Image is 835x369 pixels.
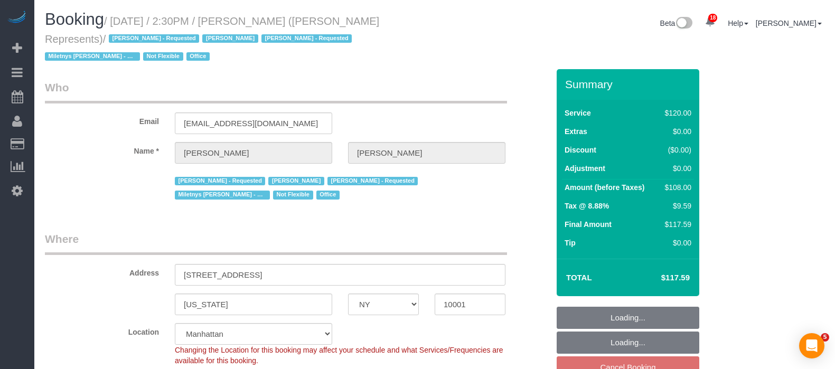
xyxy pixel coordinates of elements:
h3: Summary [565,78,694,90]
img: Automaid Logo [6,11,27,25]
span: Booking [45,10,104,29]
div: $0.00 [661,126,691,137]
span: [PERSON_NAME] - Requested [175,177,265,185]
span: Not Flexible [273,191,313,199]
a: [PERSON_NAME] [756,19,822,27]
div: $0.00 [661,238,691,248]
a: Help [728,19,748,27]
label: Email [37,112,167,127]
input: Last Name [348,142,505,164]
span: / [45,33,355,63]
span: [PERSON_NAME] - Requested [261,34,352,43]
input: City [175,294,332,315]
div: $120.00 [661,108,691,118]
div: ($0.00) [661,145,691,155]
small: / [DATE] / 2:30PM / [PERSON_NAME] ([PERSON_NAME] Represents) [45,15,379,63]
input: First Name [175,142,332,164]
img: New interface [675,17,692,31]
div: Open Intercom Messenger [799,333,824,358]
label: Tax @ 8.88% [565,201,609,211]
span: [PERSON_NAME] [268,177,324,185]
label: Extras [565,126,587,137]
span: Miletnys [PERSON_NAME] - Requested [175,191,270,199]
span: Not Flexible [143,52,183,61]
div: $117.59 [661,219,691,230]
label: Final Amount [565,219,612,230]
label: Address [37,264,167,278]
a: Beta [660,19,693,27]
legend: Who [45,80,507,103]
span: 5 [821,333,829,342]
label: Location [37,323,167,337]
div: $0.00 [661,163,691,174]
label: Service [565,108,591,118]
span: [PERSON_NAME] - Requested [109,34,199,43]
legend: Where [45,231,507,255]
a: 18 [700,11,720,34]
div: $108.00 [661,182,691,193]
span: Office [186,52,210,61]
label: Tip [565,238,576,248]
label: Amount (before Taxes) [565,182,644,193]
label: Discount [565,145,596,155]
h4: $117.59 [630,273,690,282]
span: [PERSON_NAME] [202,34,258,43]
div: $9.59 [661,201,691,211]
span: 18 [708,14,717,22]
span: Miletnys [PERSON_NAME] - Requested [45,52,140,61]
label: Name * [37,142,167,156]
span: Changing the Location for this booking may affect your schedule and what Services/Frequencies are... [175,346,503,365]
strong: Total [566,273,592,282]
input: Email [175,112,332,134]
span: [PERSON_NAME] - Requested [327,177,418,185]
span: Office [316,191,340,199]
label: Adjustment [565,163,605,174]
input: Zip Code [435,294,505,315]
